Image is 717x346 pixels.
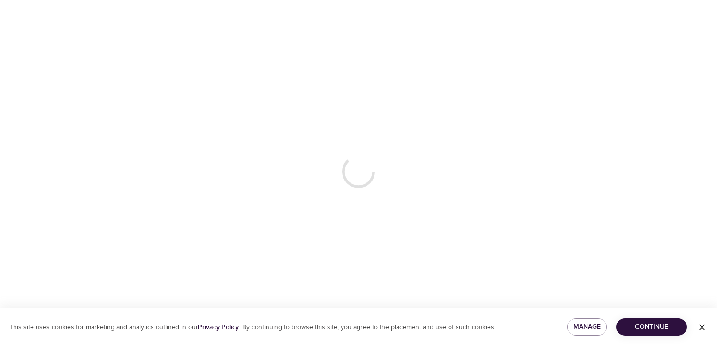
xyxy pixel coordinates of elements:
[624,321,679,333] span: Continue
[567,318,606,336] button: Manage
[575,321,599,333] span: Manage
[198,323,239,331] a: Privacy Policy
[616,318,687,336] button: Continue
